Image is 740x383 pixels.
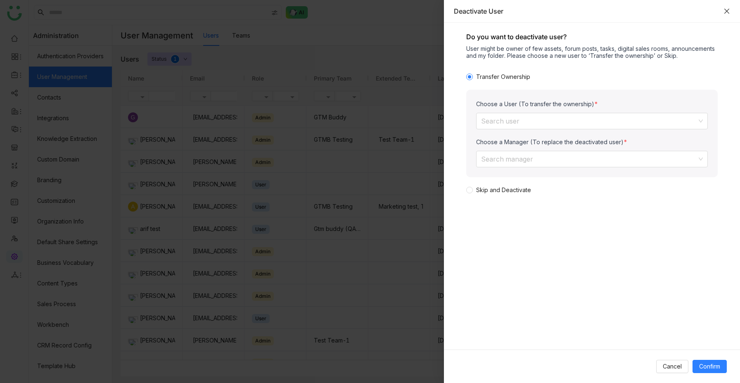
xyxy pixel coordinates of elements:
div: Do you want to deactivate user? [466,33,718,41]
span: Confirm [699,362,720,371]
button: Confirm [693,360,727,373]
button: Close [723,8,730,14]
div: Choose a User (To transfer the ownership) [476,100,708,109]
div: User might be owner of few assets, forum posts, tasks, digital sales rooms, announcements and my ... [466,45,718,59]
span: Skip and Deactivate [473,186,534,195]
span: Transfer Ownership [473,72,534,81]
div: Choose a Manager (To replace the deactivated user) [476,138,708,147]
button: Cancel [656,360,688,373]
span: Cancel [663,362,682,371]
div: Deactivate User [454,7,719,16]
